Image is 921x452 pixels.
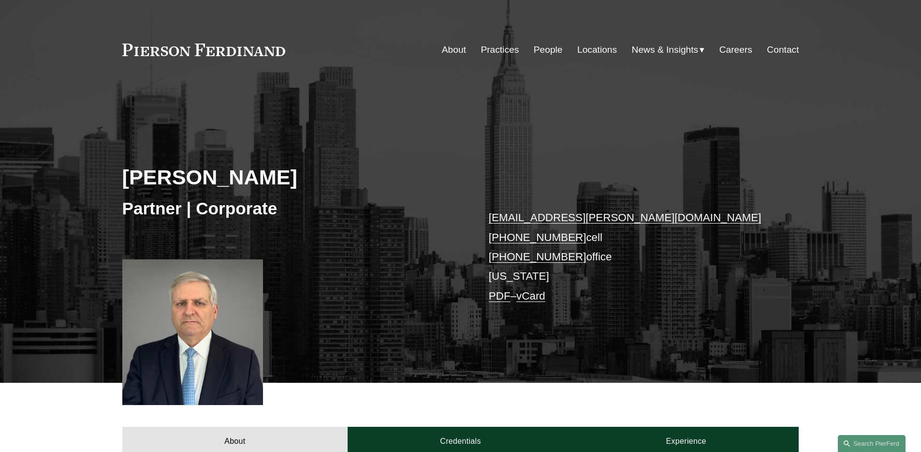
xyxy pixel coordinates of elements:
a: Contact [767,41,799,59]
h2: [PERSON_NAME] [122,165,461,190]
h3: Partner | Corporate [122,198,461,219]
p: cell office [US_STATE] – [489,208,771,306]
a: vCard [516,290,545,302]
a: Careers [719,41,752,59]
a: [PHONE_NUMBER] [489,251,586,263]
span: News & Insights [632,42,699,59]
a: PDF [489,290,511,302]
a: People [534,41,563,59]
a: Search this site [838,435,906,452]
a: [PHONE_NUMBER] [489,231,586,243]
a: Locations [577,41,617,59]
a: [EMAIL_ADDRESS][PERSON_NAME][DOMAIN_NAME] [489,211,761,224]
a: folder dropdown [632,41,705,59]
a: Practices [481,41,519,59]
a: About [442,41,466,59]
